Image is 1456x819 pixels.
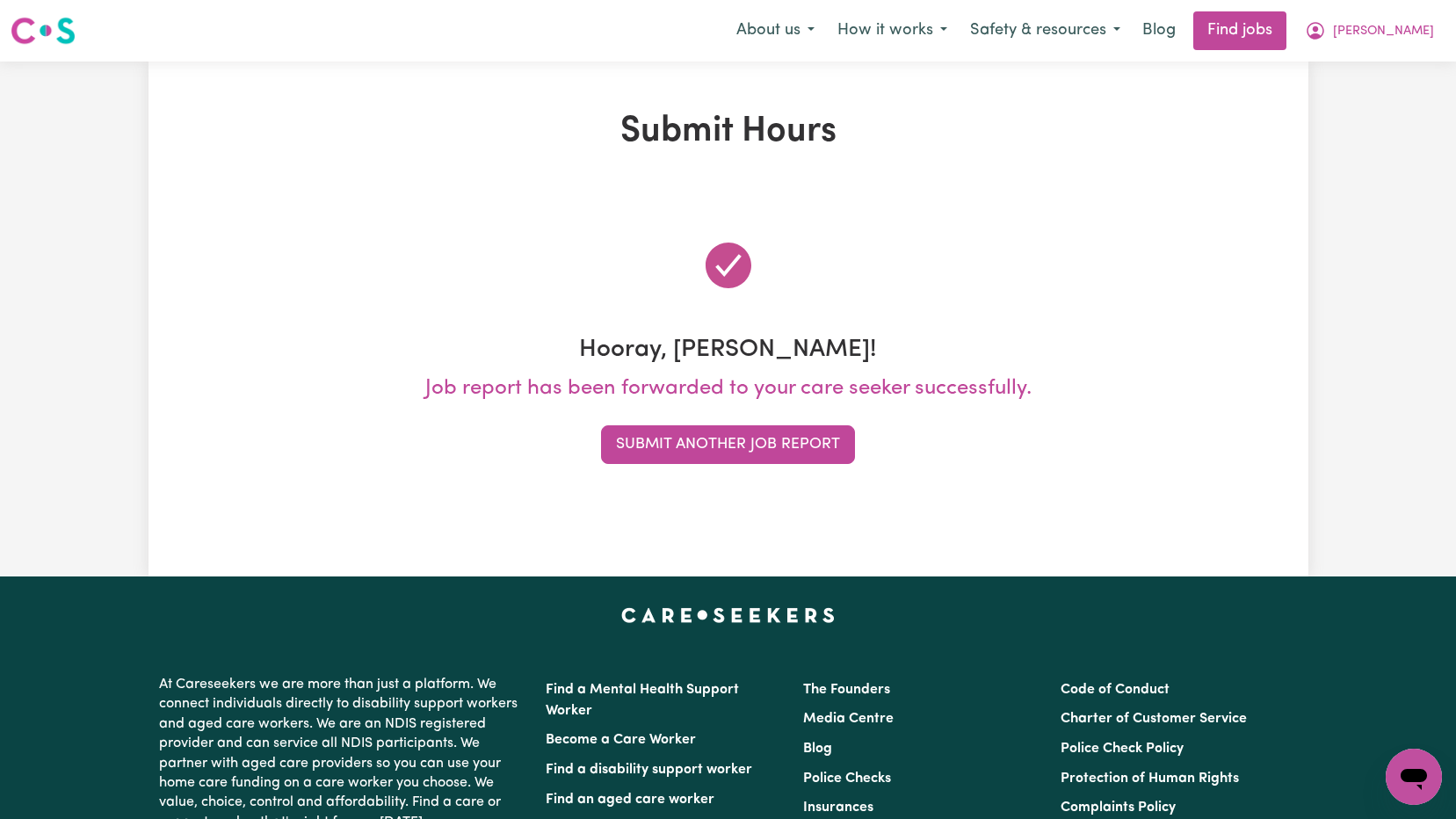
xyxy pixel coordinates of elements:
[1061,801,1176,815] a: Complaints Policy
[1132,11,1186,50] a: Blog
[1061,742,1184,756] a: Police Check Policy
[1293,12,1445,49] button: My Account
[1061,712,1247,726] a: Charter of Customer Service
[546,683,739,718] a: Find a Mental Health Support Worker
[159,373,1298,404] p: Job report has been forwarded to your care seeker successfully.
[546,763,752,777] a: Find a disability support worker
[803,683,890,697] a: The Founders
[725,12,826,49] button: About us
[11,15,76,47] img: Careseekers logo
[826,12,959,49] button: How it works
[1333,22,1434,41] span: [PERSON_NAME]
[621,608,835,622] a: Careseekers home page
[1061,772,1239,786] a: Protection of Human Rights
[1061,683,1170,697] a: Code of Conduct
[159,336,1298,366] h3: Hooray, [PERSON_NAME]!
[159,111,1298,153] h1: Submit Hours
[601,425,855,464] button: Submit Another Job Report
[1193,11,1286,50] a: Find jobs
[803,772,891,786] a: Police Checks
[11,11,76,51] a: Careseekers logo
[803,712,894,726] a: Media Centre
[803,742,832,756] a: Blog
[803,801,873,815] a: Insurances
[959,12,1132,49] button: Safety & resources
[546,733,696,747] a: Become a Care Worker
[1386,749,1442,805] iframe: Button to launch messaging window, conversation in progress
[546,793,714,807] a: Find an aged care worker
